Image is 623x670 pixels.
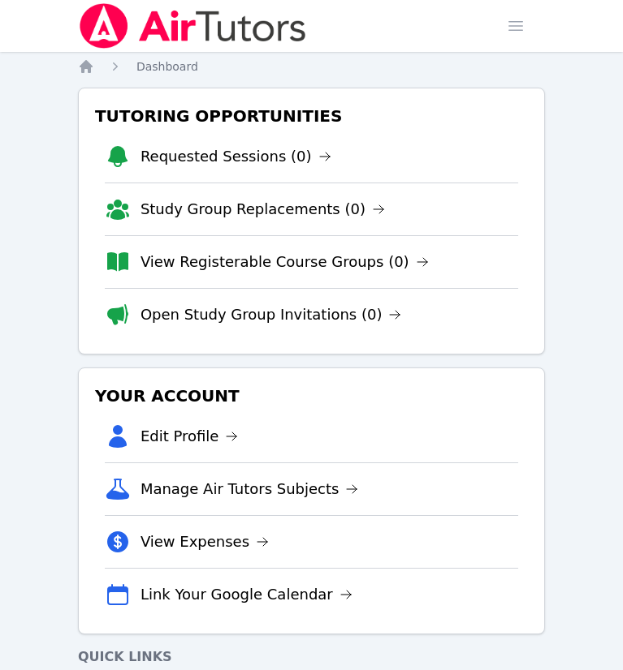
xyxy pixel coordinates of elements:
span: Dashboard [136,60,198,73]
a: Dashboard [136,58,198,75]
a: Requested Sessions (0) [141,145,331,168]
h3: Tutoring Opportunities [92,101,531,131]
a: Manage Air Tutors Subjects [141,478,359,500]
a: Edit Profile [141,425,239,448]
a: View Registerable Course Groups (0) [141,251,429,273]
a: View Expenses [141,530,269,553]
h4: Quick Links [78,647,545,667]
nav: Breadcrumb [78,58,545,75]
a: Open Study Group Invitations (0) [141,303,402,326]
a: Study Group Replacements (0) [141,198,385,221]
a: Link Your Google Calendar [141,583,353,606]
h3: Your Account [92,381,531,410]
img: Air Tutors [78,3,308,49]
